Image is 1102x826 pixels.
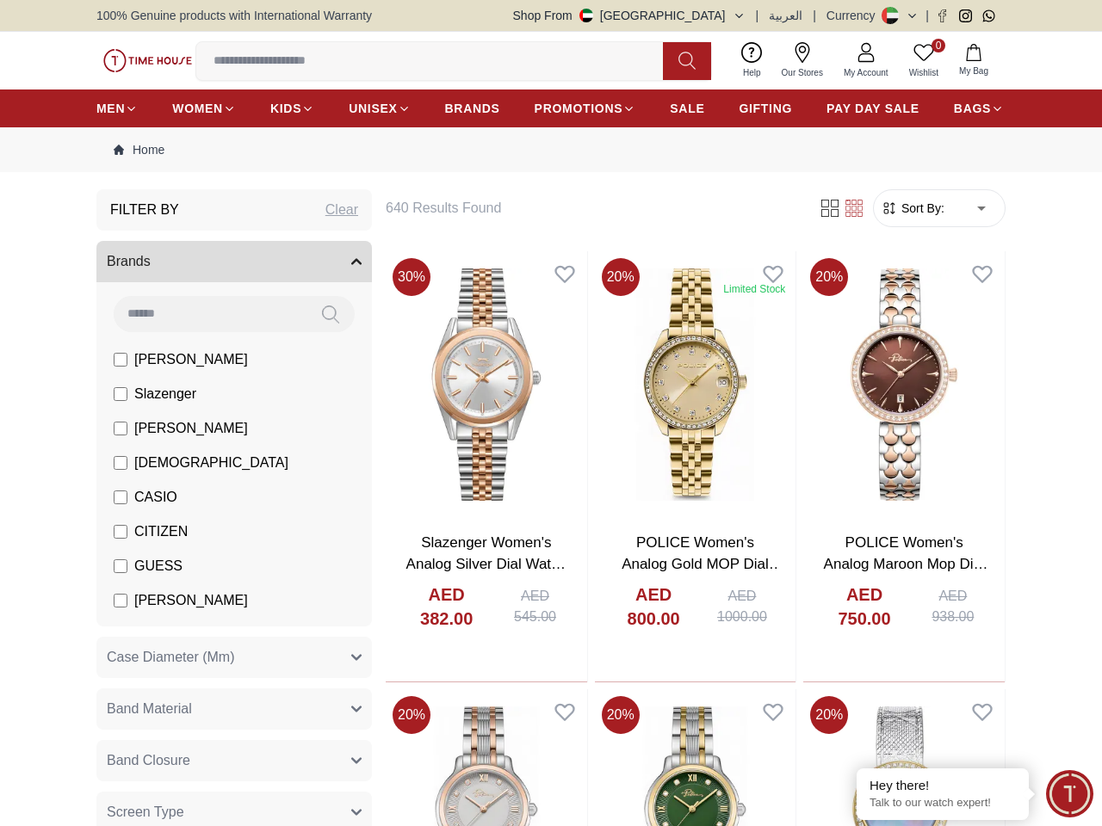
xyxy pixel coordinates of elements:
[107,699,192,719] span: Band Material
[172,93,236,124] a: WOMEN
[114,525,127,539] input: CITIZEN
[898,200,944,217] span: Sort By:
[500,586,569,627] div: AED 545.00
[403,583,490,631] h4: AED 382.00
[114,387,127,401] input: Slazenger
[134,453,288,473] span: [DEMOGRAPHIC_DATA]
[837,66,895,79] span: My Account
[349,100,397,117] span: UNISEX
[822,534,987,595] a: POLICE Women's Analog Maroon Mop Dial Watch - PEWLG0076302
[270,100,301,117] span: KIDS
[706,586,779,627] div: AED 1000.00
[114,141,164,158] a: Home
[952,65,995,77] span: My Bag
[134,590,248,611] span: [PERSON_NAME]
[134,556,183,576] span: GUESS
[270,93,314,124] a: KIDS
[134,625,172,645] span: Police
[114,490,127,504] input: CASIO
[881,200,944,217] button: Sort By:
[954,93,1004,124] a: BAGS
[602,258,640,296] span: 20 %
[1046,770,1093,817] div: Chat Widget
[870,796,1016,811] p: Talk to our watch expert!
[919,586,987,627] div: AED 938.00
[96,7,372,24] span: 100% Genuine products with International Warranty
[445,100,500,117] span: BRANDS
[393,696,430,734] span: 20 %
[936,9,949,22] a: Facebook
[96,241,372,282] button: Brands
[736,66,768,79] span: Help
[114,559,127,573] input: GUESS
[386,251,587,518] img: Slazenger Women's Analog Silver Dial Watch - SL.9.2463.3.04
[103,49,192,71] img: ...
[771,39,833,83] a: Our Stores
[96,688,372,730] button: Band Material
[386,198,797,219] h6: 640 Results Found
[134,418,248,439] span: [PERSON_NAME]
[723,282,785,296] div: Limited Stock
[114,353,127,367] input: [PERSON_NAME]
[107,750,190,771] span: Band Closure
[739,93,792,124] a: GIFTING
[813,7,816,24] span: |
[954,100,991,117] span: BAGS
[870,777,1016,794] div: Hey there!
[96,127,1006,172] nav: Breadcrumb
[96,637,372,678] button: Case Diameter (Mm)
[810,696,848,734] span: 20 %
[775,66,830,79] span: Our Stores
[756,7,759,24] span: |
[134,487,177,508] span: CASIO
[733,39,771,83] a: Help
[114,456,127,470] input: [DEMOGRAPHIC_DATA]
[949,40,999,81] button: My Bag
[107,251,151,272] span: Brands
[579,9,593,22] img: United Arab Emirates
[96,100,125,117] span: MEN
[107,802,184,823] span: Screen Type
[114,594,127,607] input: [PERSON_NAME]
[96,740,372,781] button: Band Closure
[595,251,796,518] img: POLICE Women's Analog Gold MOP Dial Watch - PEWLH0024303
[803,251,1005,518] img: POLICE Women's Analog Maroon Mop Dial Watch - PEWLG0076302
[769,7,802,24] button: العربية
[535,100,623,117] span: PROMOTIONS
[325,200,358,220] div: Clear
[826,7,882,24] div: Currency
[902,66,945,79] span: Wishlist
[899,39,949,83] a: 0Wishlist
[445,93,500,124] a: BRANDS
[926,7,929,24] span: |
[932,39,945,52] span: 0
[114,422,127,435] input: [PERSON_NAME]
[406,534,566,595] a: Slazenger Women's Analog Silver Dial Watch - SL.9.2463.3.04
[172,100,223,117] span: WOMEN
[349,93,410,124] a: UNISEX
[134,384,196,404] span: Slazenger
[110,200,179,220] h3: Filter By
[670,93,704,124] a: SALE
[612,583,696,631] h4: AED 800.00
[982,9,995,22] a: Whatsapp
[959,9,972,22] a: Instagram
[820,583,907,631] h4: AED 750.00
[826,93,919,124] a: PAY DAY SALE
[513,7,746,24] button: Shop From[GEOGRAPHIC_DATA]
[107,647,234,668] span: Case Diameter (Mm)
[826,100,919,117] span: PAY DAY SALE
[739,100,792,117] span: GIFTING
[614,534,783,595] a: POLICE Women's Analog Gold MOP Dial Watch - PEWLH0024303
[670,100,704,117] span: SALE
[134,521,188,542] span: CITIZEN
[393,258,430,296] span: 30 %
[535,93,636,124] a: PROMOTIONS
[134,349,248,370] span: [PERSON_NAME]
[96,93,138,124] a: MEN
[602,696,640,734] span: 20 %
